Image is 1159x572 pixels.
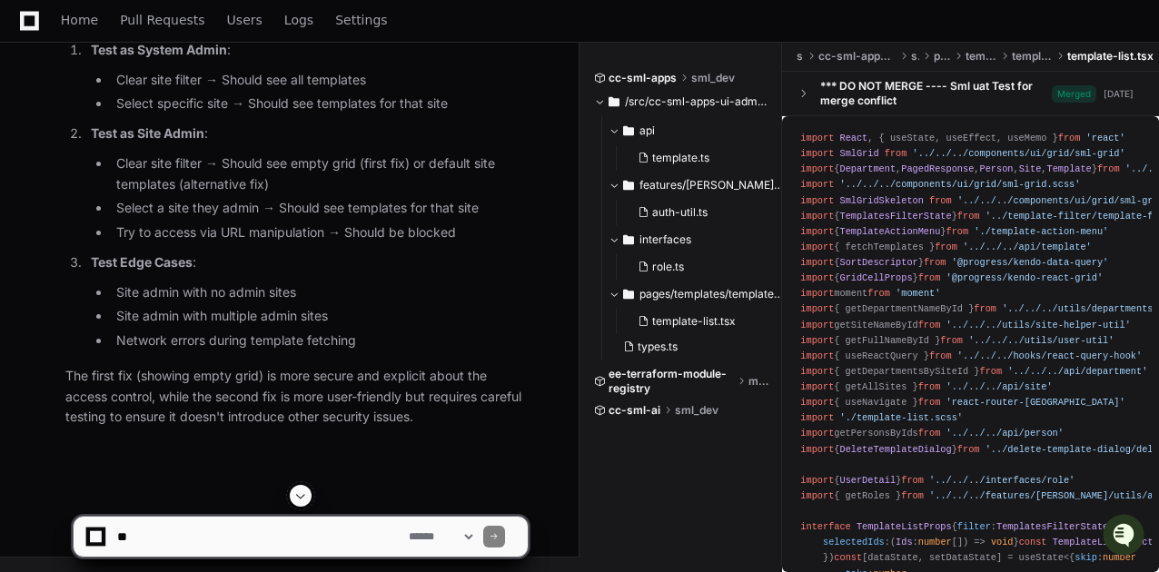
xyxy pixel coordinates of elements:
[623,120,634,142] svg: Directory
[946,428,1064,439] span: '../../../api/person'
[800,242,834,252] span: import
[623,229,634,251] svg: Directory
[800,211,834,222] span: import
[284,15,313,25] span: Logs
[1097,163,1120,174] span: from
[800,397,834,408] span: import
[839,475,896,486] span: UserDetail
[652,260,684,274] span: role.ts
[335,15,387,25] span: Settings
[818,49,896,64] span: cc-sml-apps-ui-admin
[1052,85,1096,103] span: Merged
[839,211,951,222] span: TemplatesFilterState
[623,283,634,305] svg: Directory
[111,153,528,195] li: Clear site filter → Should see empty grid (first fix) or default site templates (alternative fix)
[609,71,677,85] span: cc-sml-apps
[800,226,834,237] span: import
[797,49,804,64] span: src
[918,320,941,330] span: from
[111,330,528,351] li: Network errors during template fetching
[800,444,834,455] span: import
[800,381,834,392] span: import
[929,195,952,206] span: from
[800,303,834,314] span: import
[839,179,1080,190] span: '../../../components/ui/grid/sml-grid.scss'
[18,135,51,168] img: 1756235613930-3d25f9e4-fa56-45dd-b3ad-e072dfbd1548
[800,195,834,206] span: import
[929,350,952,361] span: from
[609,171,783,200] button: features/[PERSON_NAME]/utils
[1101,512,1150,561] iframe: Open customer support
[630,254,772,280] button: role.ts
[62,135,298,153] div: Start new chat
[639,232,691,247] span: interfaces
[946,381,1053,392] span: '../../../api/site'
[91,252,528,273] p: :
[957,211,980,222] span: from
[91,125,204,141] strong: Test as Site Admin
[918,397,941,408] span: from
[625,94,768,109] span: /src/cc-sml-apps-ui-admin/src
[309,141,331,163] button: Start new chat
[896,288,940,299] span: 'moment'
[91,254,193,270] strong: Test Edge Cases
[630,200,772,225] button: auth-util.ts
[839,226,940,237] span: TemplateActionMenu
[839,148,878,159] span: SmlGrid
[62,153,230,168] div: We're available if you need us!
[929,475,1075,486] span: '../../../interfaces/role'
[623,174,634,196] svg: Directory
[918,428,941,439] span: from
[839,272,912,283] span: GridCellProps
[18,18,54,54] img: PlayerZero
[630,309,772,334] button: template-list.tsx
[1086,133,1125,143] span: 'react'
[820,79,1052,108] div: *** DO NOT MERGE ---- Sml uat Test for merge conflict
[639,287,783,301] span: pages/templates/template-list
[111,222,528,243] li: Try to access via URL manipulation → Should be blocked
[1046,163,1091,174] span: Template
[638,340,678,354] span: types.ts
[952,257,1109,268] span: '@progress/kendo-data-query'
[911,49,918,64] span: src
[935,242,957,252] span: from
[65,366,528,428] p: The first fix (showing empty grid) is more secure and explicit about the access control, while th...
[1012,49,1053,64] span: template-list
[120,15,204,25] span: Pull Requests
[913,148,1125,159] span: '../../../components/ui/grid/sml-grid'
[609,225,783,254] button: interfaces
[839,444,951,455] span: DeleteTemplateDialog
[18,73,331,102] div: Welcome
[974,226,1108,237] span: './template-action-menu'
[800,335,834,346] span: import
[800,412,834,423] span: import
[1104,87,1134,101] div: [DATE]
[181,191,220,204] span: Pylon
[946,226,969,237] span: from
[957,444,980,455] span: from
[800,366,834,377] span: import
[839,163,896,174] span: Department
[934,49,952,64] span: pages
[61,15,98,25] span: Home
[111,94,528,114] li: Select specific site → Should see templates for that site
[800,428,834,439] span: import
[940,335,963,346] span: from
[800,163,834,174] span: import
[1058,133,1081,143] span: from
[91,40,528,61] p: :
[1067,49,1154,64] span: template-list.tsx
[609,367,734,396] span: ee-terraform-module-registry
[652,151,709,165] span: template.ts
[946,320,1131,330] span: '../../../utils/site-helper-util'
[800,148,834,159] span: import
[800,288,834,299] span: import
[901,163,974,174] span: PagedResponse
[867,288,890,299] span: from
[609,116,783,145] button: api
[800,257,834,268] span: import
[91,123,528,144] p: :
[691,71,735,85] span: sml_dev
[901,475,924,486] span: from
